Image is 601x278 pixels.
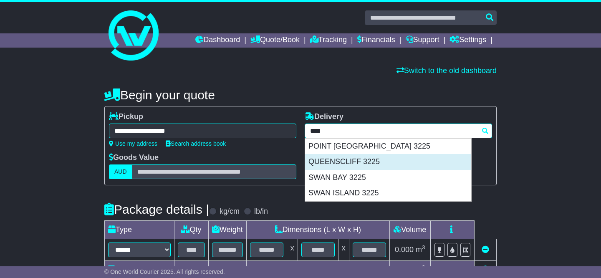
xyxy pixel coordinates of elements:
[166,140,226,147] a: Search address book
[416,265,425,274] span: m
[104,202,209,216] h4: Package details |
[305,124,492,138] typeahead: Please provide city
[250,33,300,48] a: Quote/Book
[174,221,209,239] td: Qty
[305,185,471,201] div: SWAN ISLAND 3225
[305,139,471,154] div: POINT [GEOGRAPHIC_DATA] 3225
[395,245,414,254] span: 0.000
[109,153,159,162] label: Goods Value
[195,33,240,48] a: Dashboard
[396,66,497,75] a: Switch to the old dashboard
[105,221,174,239] td: Type
[109,164,132,179] label: AUD
[482,265,489,274] a: Add new item
[422,244,425,250] sup: 3
[310,33,347,48] a: Tracking
[305,170,471,186] div: SWAN BAY 3225
[104,88,497,102] h4: Begin your quote
[422,264,425,270] sup: 3
[357,33,395,48] a: Financials
[305,112,343,121] label: Delivery
[109,140,157,147] a: Use my address
[209,221,247,239] td: Weight
[389,221,430,239] td: Volume
[246,221,389,239] td: Dimensions (L x W x H)
[338,239,349,261] td: x
[406,33,439,48] a: Support
[104,268,225,275] span: © One World Courier 2025. All rights reserved.
[482,245,489,254] a: Remove this item
[254,207,268,216] label: lb/in
[305,154,471,170] div: QUEENSCLIFF 3225
[395,265,414,274] span: 0.000
[287,239,298,261] td: x
[220,207,240,216] label: kg/cm
[109,112,143,121] label: Pickup
[449,33,486,48] a: Settings
[214,265,218,274] span: 0
[416,245,425,254] span: m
